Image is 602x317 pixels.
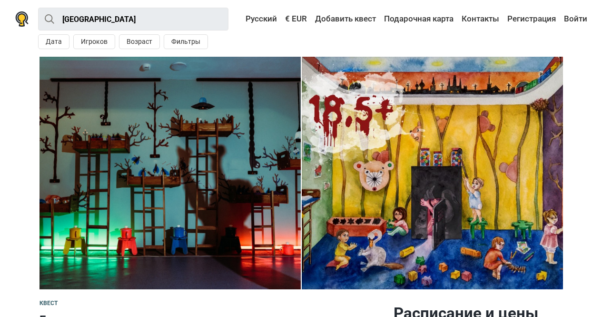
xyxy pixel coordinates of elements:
[459,10,502,28] a: Контакты
[505,10,558,28] a: Регистрация
[119,34,160,49] button: Возраст
[39,300,58,307] span: Квест
[39,57,301,289] img: Голос из темноты photo 1
[302,57,563,289] img: Голос из темноты photo 2
[237,10,279,28] a: Русский
[302,57,563,289] a: Голос из темноты photo 1
[283,10,309,28] a: € EUR
[562,10,587,28] a: Войти
[38,34,69,49] button: Дата
[73,34,115,49] button: Игроков
[164,34,208,49] button: Фильтры
[15,11,29,27] img: Nowescape logo
[313,10,378,28] a: Добавить квест
[239,16,246,22] img: Русский
[38,8,228,31] input: Попробуйте “Лондон”
[382,10,456,28] a: Подарочная карта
